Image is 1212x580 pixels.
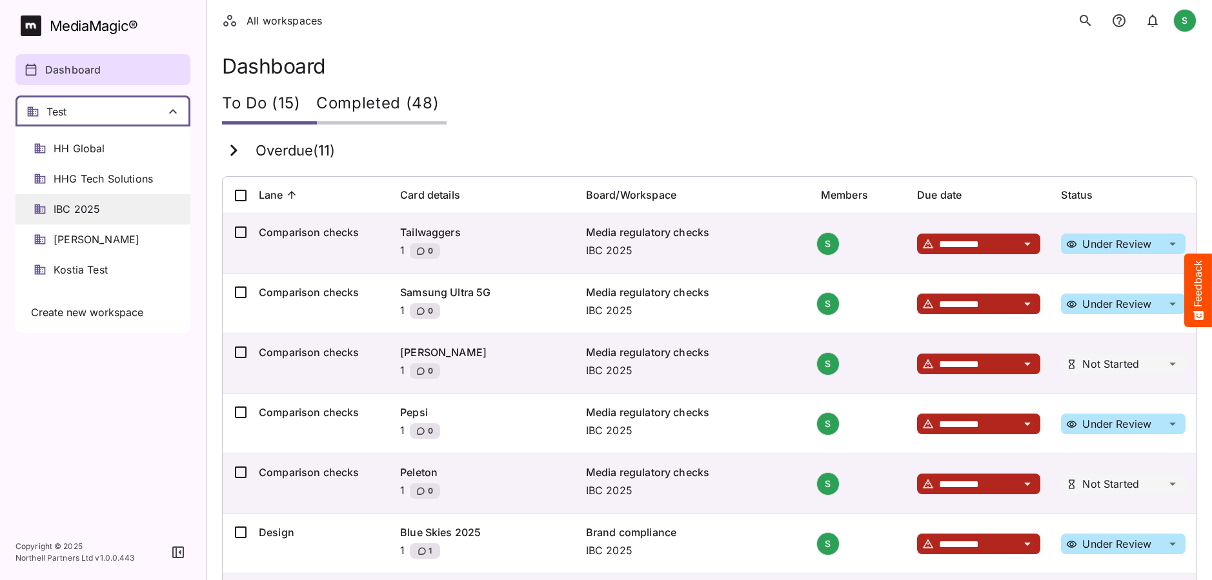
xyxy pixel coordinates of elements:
[1073,8,1098,34] button: search
[54,263,108,277] span: Kostia Test
[54,232,139,247] span: [PERSON_NAME]
[1106,8,1132,34] button: notifications
[23,300,183,325] button: Create new workspace
[54,172,153,186] span: HHG Tech Solutions
[54,141,105,156] span: HH Global
[31,305,143,320] span: Create new workspace
[1173,9,1197,32] div: S
[1140,8,1166,34] button: notifications
[54,202,100,217] span: IBC 2025
[1184,254,1212,327] button: Feedback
